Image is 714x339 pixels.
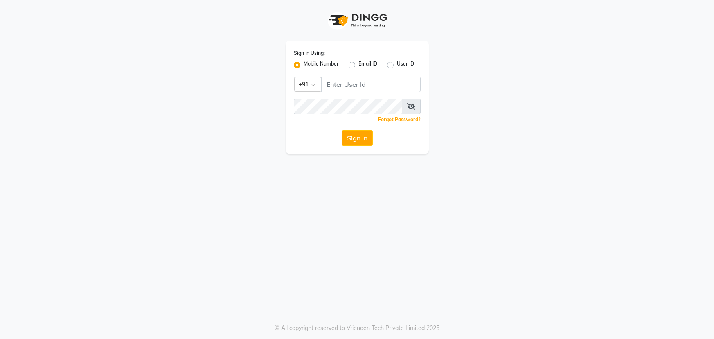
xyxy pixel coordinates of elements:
[378,116,421,122] a: Forgot Password?
[324,8,390,32] img: logo1.svg
[321,77,421,92] input: Username
[294,99,402,114] input: Username
[294,50,325,57] label: Sign In Using:
[358,60,377,70] label: Email ID
[342,130,373,146] button: Sign In
[397,60,414,70] label: User ID
[304,60,339,70] label: Mobile Number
